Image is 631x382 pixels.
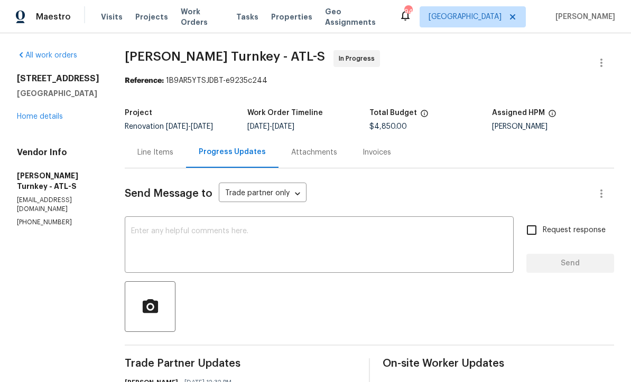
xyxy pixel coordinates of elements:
span: [DATE] [191,123,213,130]
span: Send Message to [125,188,212,199]
h2: [STREET_ADDRESS] [17,73,99,84]
div: 94 [404,6,412,17]
span: [DATE] [247,123,270,130]
span: [GEOGRAPHIC_DATA] [429,12,502,22]
span: [PERSON_NAME] Turnkey - ATL-S [125,50,325,63]
h5: [PERSON_NAME] Turnkey - ATL-S [17,170,99,192]
h5: Work Order Timeline [247,109,323,117]
div: 1B9AR5YTSJDBT-e9235c244 [125,75,614,86]
h5: [GEOGRAPHIC_DATA] [17,88,99,99]
span: Renovation [125,123,213,130]
span: Projects [135,12,168,22]
h5: Assigned HPM [492,109,545,117]
span: Properties [271,12,312,22]
span: [DATE] [166,123,188,130]
span: Request response [543,225,606,236]
span: Maestro [36,12,71,22]
span: - [166,123,213,130]
p: [EMAIL_ADDRESS][DOMAIN_NAME] [17,196,99,214]
h5: Project [125,109,152,117]
span: Visits [101,12,123,22]
span: On-site Worker Updates [383,358,614,369]
span: Trade Partner Updates [125,358,356,369]
span: Geo Assignments [325,6,386,27]
span: The hpm assigned to this work order. [548,109,556,123]
span: - [247,123,294,130]
span: Tasks [236,13,258,21]
b: Reference: [125,77,164,84]
a: All work orders [17,52,77,59]
div: Invoices [363,147,391,158]
div: Line Items [137,147,173,158]
span: $4,850.00 [369,123,407,130]
div: [PERSON_NAME] [492,123,615,130]
span: [PERSON_NAME] [551,12,615,22]
div: Progress Updates [199,147,266,157]
h5: Total Budget [369,109,417,117]
p: [PHONE_NUMBER] [17,218,99,227]
span: Work Orders [181,6,224,27]
div: Trade partner only [219,185,307,203]
a: Home details [17,113,63,120]
span: In Progress [339,53,379,64]
span: The total cost of line items that have been proposed by Opendoor. This sum includes line items th... [420,109,429,123]
div: Attachments [291,147,337,158]
h4: Vendor Info [17,147,99,158]
span: [DATE] [272,123,294,130]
